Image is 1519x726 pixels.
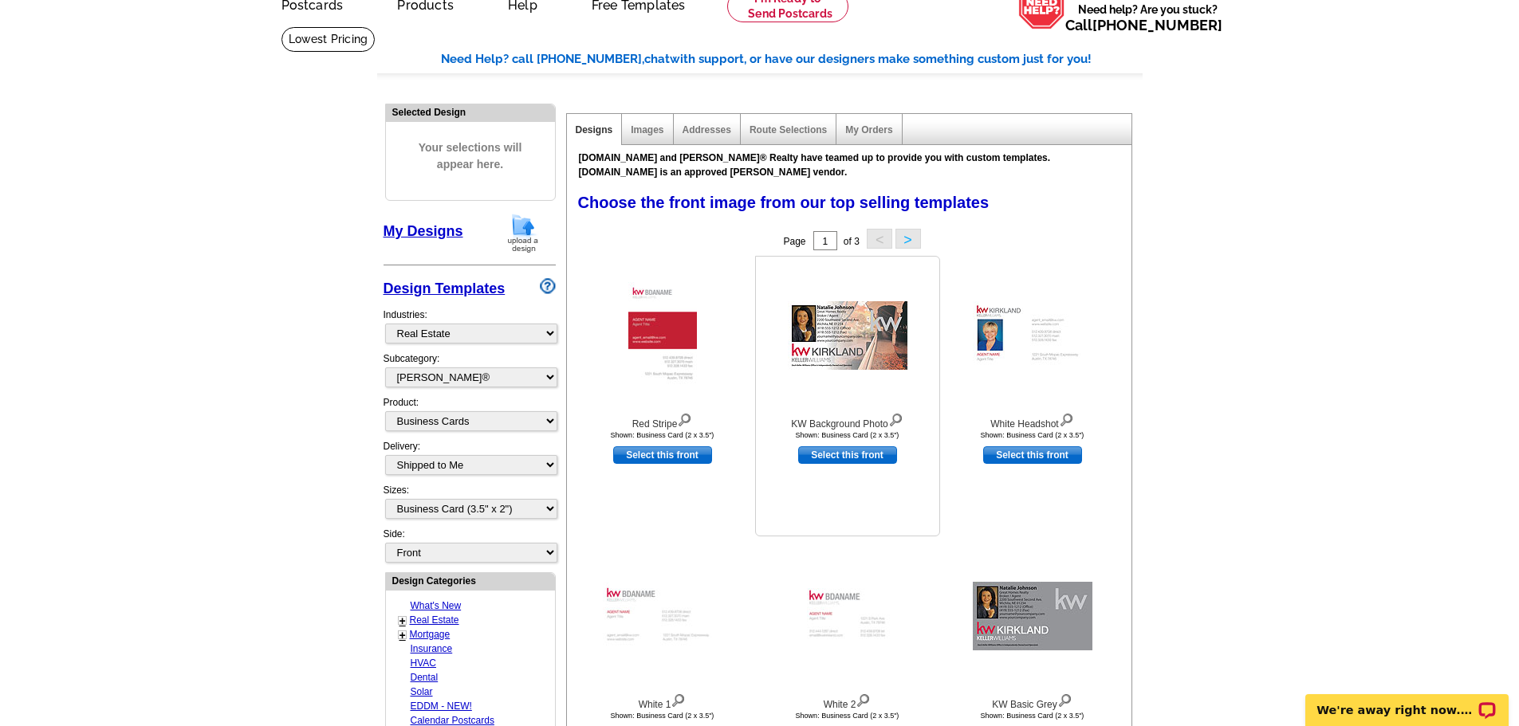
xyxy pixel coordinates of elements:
img: view design details [888,410,903,427]
a: use this design [613,446,712,464]
a: Design Templates [384,281,506,296]
img: KW Background Photo [788,301,907,370]
img: view design details [856,690,871,708]
div: Delivery: [384,439,556,483]
a: What's New [411,600,462,611]
a: Insurance [411,643,453,654]
div: Selected Design [386,104,555,120]
a: Addresses [683,124,731,135]
a: My Orders [845,124,892,135]
img: White 2 [788,582,907,650]
div: KW Basic Grey [945,690,1120,712]
a: Mortgage [410,629,451,640]
img: view design details [671,690,686,708]
img: view design details [677,410,692,427]
span: Your selections will appear here. [398,124,543,189]
div: White Headshot [945,410,1120,431]
a: + [399,614,406,627]
div: Shown: Business Card (2 x 3.5") [760,431,935,439]
button: > [895,229,921,249]
img: White Headshot [973,301,1092,370]
div: Product: [384,395,556,439]
a: use this design [798,446,897,464]
a: Real Estate [410,614,459,626]
span: Page [783,236,805,247]
div: Shown: Business Card (2 x 3.5") [575,712,750,720]
span: of 3 [844,236,860,247]
div: Shown: Business Card (2 x 3.5") [945,431,1120,439]
img: design-wizard-help-icon.png [540,278,556,294]
div: Subcategory: [384,351,556,395]
div: Shown: Business Card (2 x 3.5") [760,712,935,720]
span: Call [1065,17,1222,33]
div: Sizes: [384,483,556,527]
div: White 1 [575,690,750,712]
img: KW Basic Grey [973,582,1092,650]
div: KW Background Photo [760,410,935,431]
a: HVAC [411,657,436,669]
button: < [867,229,892,249]
div: [DOMAIN_NAME] and [PERSON_NAME]® Realty have teamed up to provide you with custom templates. [DOM... [567,147,1131,183]
span: Need help? Are you stuck? [1065,2,1230,33]
a: Dental [411,672,439,683]
img: upload-design [502,213,544,253]
div: Need Help? call [PHONE_NUMBER], with support, or have our designers make something custom just fo... [441,50,1143,69]
a: Route Selections [750,124,827,135]
a: + [399,629,406,642]
a: Solar [411,686,433,697]
iframe: LiveChat chat widget [1295,676,1519,726]
a: My Designs [384,223,463,239]
div: Red Stripe [575,410,750,431]
img: view design details [1059,410,1074,427]
a: EDDM - NEW! [411,700,472,712]
img: view design details [1057,690,1072,708]
div: Side: [384,527,556,564]
span: Choose the front image from our top selling templates [578,194,990,211]
a: Images [631,124,663,135]
a: [PHONE_NUMBER] [1092,17,1222,33]
div: Shown: Business Card (2 x 3.5") [575,431,750,439]
div: Industries: [384,300,556,351]
a: Designs [576,124,613,135]
img: Red Stripe [628,276,697,395]
a: Calendar Postcards [411,715,494,726]
div: Design Categories [386,573,555,588]
div: Shown: Business Card (2 x 3.5") [945,712,1120,720]
a: use this design [983,446,1082,464]
img: White 1 [603,582,722,650]
div: White 2 [760,690,935,712]
span: chat [644,52,670,66]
